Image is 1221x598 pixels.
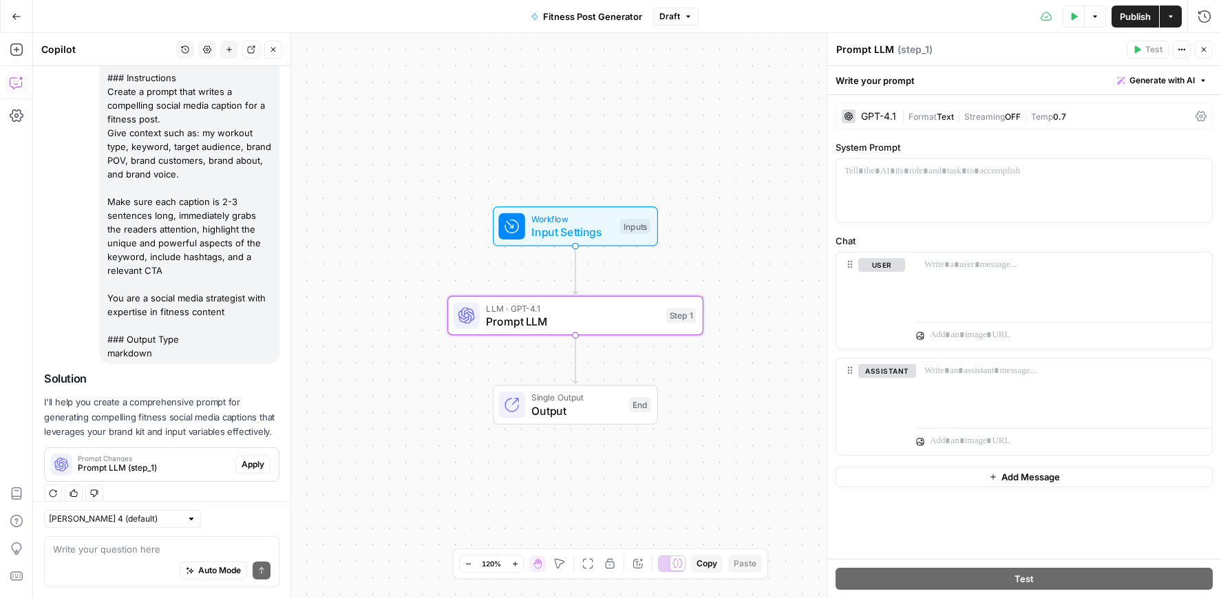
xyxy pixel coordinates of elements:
[1021,109,1031,122] span: |
[902,109,909,122] span: |
[697,557,717,570] span: Copy
[447,206,703,246] div: WorkflowInput SettingsInputs
[691,555,723,573] button: Copy
[44,372,279,385] h2: Solution
[858,364,916,378] button: assistant
[836,234,1213,248] label: Chat
[543,10,642,23] span: Fitness Post Generator
[666,308,696,323] div: Step 1
[242,458,264,471] span: Apply
[653,8,699,25] button: Draft
[41,43,172,56] div: Copilot
[836,568,1213,590] button: Test
[1005,111,1021,122] span: OFF
[198,564,241,577] span: Auto Mode
[1015,572,1034,586] span: Test
[235,456,270,473] button: Apply
[1145,43,1162,56] span: Test
[964,111,1005,122] span: Streaming
[836,253,905,349] div: user
[898,43,933,56] span: ( step_1 )
[836,467,1213,487] button: Add Message
[1112,6,1159,28] button: Publish
[1031,111,1053,122] span: Temp
[909,111,937,122] span: Format
[482,558,501,569] span: 120%
[44,395,279,438] p: I'll help you create a comprehensive prompt for generating compelling fitness social media captio...
[531,224,613,240] span: Input Settings
[836,359,905,455] div: assistant
[531,213,613,226] span: Workflow
[49,512,181,526] input: Claude Sonnet 4 (default)
[937,111,954,122] span: Text
[836,140,1213,154] label: System Prompt
[954,109,964,122] span: |
[620,219,650,234] div: Inputs
[1001,470,1060,484] span: Add Message
[522,6,650,28] button: Fitness Post Generator
[1112,72,1213,89] button: Generate with AI
[734,557,756,570] span: Paste
[78,455,230,462] span: Prompt Changes
[531,403,622,419] span: Output
[836,43,894,56] textarea: Prompt LLM
[447,385,703,425] div: Single OutputOutputEnd
[629,397,650,412] div: End
[573,335,577,383] g: Edge from step_1 to end
[486,301,659,314] span: LLM · GPT-4.1
[659,10,680,23] span: Draft
[858,258,905,272] button: user
[531,391,622,404] span: Single Output
[827,66,1221,94] div: Write your prompt
[1129,74,1195,87] span: Generate with AI
[180,562,247,579] button: Auto Mode
[486,313,659,330] span: Prompt LLM
[1053,111,1066,122] span: 0.7
[447,296,703,336] div: LLM · GPT-4.1Prompt LLMStep 1
[861,111,896,121] div: GPT-4.1
[1127,41,1169,58] button: Test
[728,555,762,573] button: Paste
[78,462,230,474] span: Prompt LLM (step_1)
[1120,10,1151,23] span: Publish
[573,246,577,295] g: Edge from start to step_1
